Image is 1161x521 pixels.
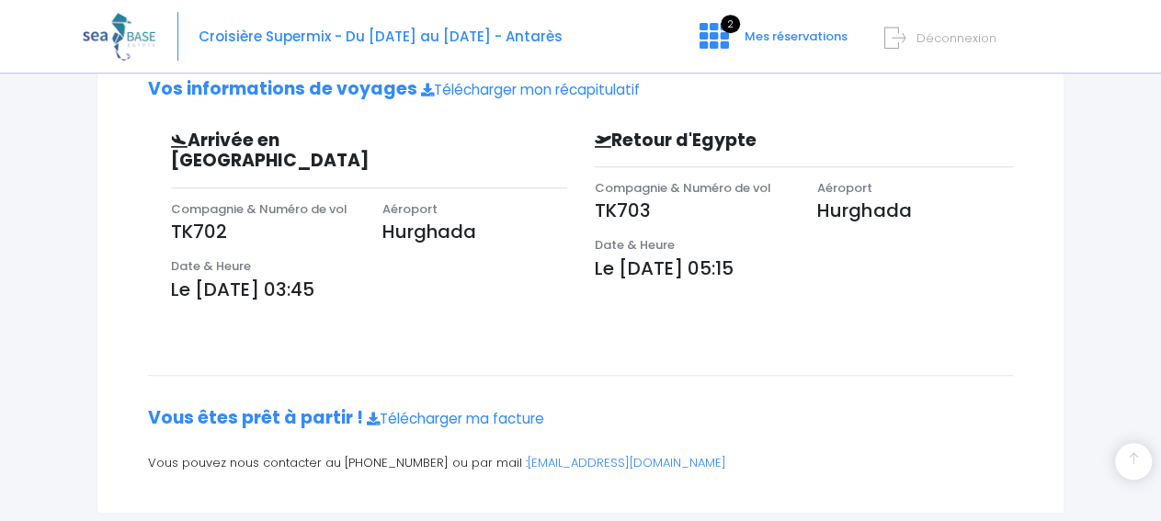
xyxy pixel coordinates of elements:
span: Déconnexion [916,29,996,47]
span: Compagnie & Numéro de vol [595,179,771,197]
h3: Retour d'Egypte [581,130,916,152]
span: Aéroport [382,200,438,218]
a: [EMAIL_ADDRESS][DOMAIN_NAME] [528,454,726,471]
span: 2 [721,15,740,33]
p: Le [DATE] 03:45 [171,276,567,303]
a: Télécharger ma facture [367,409,544,428]
p: Hurghada [382,218,566,245]
a: Télécharger mon récapitulatif [421,80,640,99]
p: TK703 [595,197,791,224]
p: Vous pouvez nous contacter au [PHONE_NUMBER] ou par mail : [148,454,1013,472]
span: Croisière Supermix - Du [DATE] au [DATE] - Antarès [199,27,563,46]
span: Compagnie & Numéro de vol [171,200,347,218]
p: TK702 [171,218,355,245]
span: Mes réservations [745,28,848,45]
h2: Vos informations de voyages [148,79,1013,100]
a: 2 Mes réservations [685,34,859,51]
span: Date & Heure [595,236,675,254]
p: Hurghada [817,197,1013,224]
span: Aéroport [817,179,872,197]
h2: Vous êtes prêt à partir ! [148,408,1013,429]
span: Date & Heure [171,257,251,275]
p: Le [DATE] 05:15 [595,255,1014,282]
h3: Arrivée en [GEOGRAPHIC_DATA] [157,130,474,173]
